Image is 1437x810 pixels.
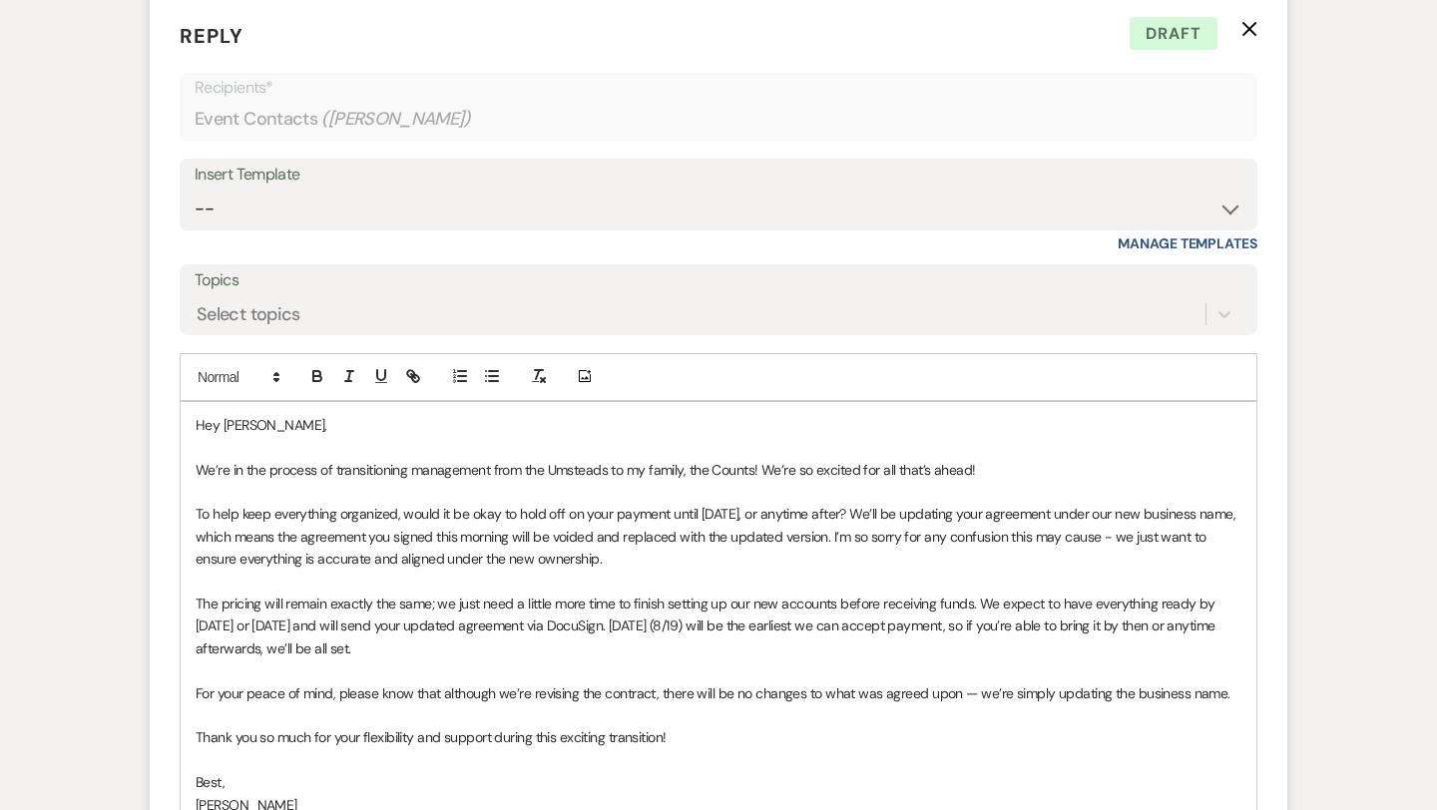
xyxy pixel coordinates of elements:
[196,414,1241,436] p: Hey [PERSON_NAME],
[1118,234,1257,252] a: Manage Templates
[196,682,1241,704] p: For your peace of mind, please know that although we’re revising the contract, there will be no c...
[195,266,1242,295] label: Topics
[196,459,1241,481] p: We’re in the process of transitioning management from the Umsteads to my family, the Counts! We’r...
[196,726,1241,748] p: Thank you so much for your flexibility and support during this exciting transition!
[195,75,1242,101] p: Recipients*
[180,23,243,49] span: Reply
[1130,17,1217,51] span: Draft
[196,593,1241,659] p: The pricing will remain exactly the same; we just need a little more time to finish setting up ou...
[196,503,1241,570] p: To help keep everything organized, would it be okay to hold off on your payment until [DATE], or ...
[197,300,300,327] div: Select topics
[196,771,1241,793] p: Best,
[195,161,1242,190] div: Insert Template
[195,100,1242,139] div: Event Contacts
[321,106,471,133] span: ( [PERSON_NAME] )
